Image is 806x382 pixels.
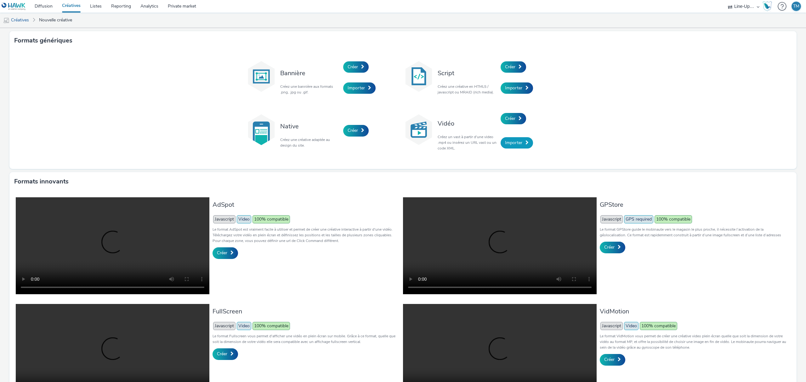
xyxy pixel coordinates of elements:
[600,322,623,330] span: Javascript
[348,127,358,133] span: Créer
[213,333,400,345] p: Le format Fullscreen vous permet d'afficher une vidéo en plein écran sur mobile. Grâce à ce forma...
[280,137,340,148] p: Créez une créative adaptée au design du site.
[600,215,623,223] span: Javascript
[217,250,227,256] span: Créer
[36,13,75,28] a: Nouvelle créative
[343,82,376,94] a: Importer
[213,348,238,360] a: Créer
[438,69,497,77] h3: Script
[501,82,533,94] a: Importer
[600,242,625,253] a: Créer
[763,1,772,11] img: Hawk Academy
[280,122,340,131] h3: Native
[624,215,653,223] span: GPS required
[793,2,799,11] div: TM
[217,351,227,357] span: Créer
[213,227,400,244] p: Le format AdSpot est vraiment facile à utiliser et permet de créer une créative interactive à par...
[604,244,615,250] span: Créer
[600,307,787,316] h3: VidMotion
[403,61,434,92] img: code.svg
[2,3,26,10] img: undefined Logo
[403,114,434,145] img: video.svg
[505,85,522,91] span: Importer
[505,140,522,146] span: Importer
[501,137,533,149] a: Importer
[604,357,615,362] span: Créer
[14,36,72,45] h3: Formats génériques
[655,215,692,223] span: 100% compatible
[505,115,515,121] span: Créer
[624,322,639,330] span: Video
[213,200,400,209] h3: AdSpot
[640,322,677,330] span: 100% compatible
[438,84,497,95] p: Créez une créative en HTML5 / javascript ou MRAID (rich media).
[280,84,340,95] p: Créez une bannière aux formats .png, .jpg ou .gif.
[3,17,9,24] img: mobile
[763,1,775,11] a: Hawk Academy
[213,307,400,316] h3: FullScreen
[343,61,369,73] a: Créer
[246,61,277,92] img: banner.svg
[600,200,787,209] h3: GPStore
[343,125,369,136] a: Créer
[213,322,236,330] span: Javascript
[253,215,290,223] span: 100% compatible
[438,119,497,128] h3: Vidéo
[600,354,625,365] a: Créer
[600,227,787,238] p: Le format GPStore guide le mobinaute vers le magasin le plus proche, il nécessite l’activation de...
[14,177,69,186] h3: Formats innovants
[501,113,526,124] a: Créer
[253,322,290,330] span: 100% compatible
[501,61,526,73] a: Créer
[237,322,251,330] span: Video
[438,134,497,151] p: Créez un vast à partir d'une video .mp4 ou insérez un URL vast ou un code XML.
[505,64,515,70] span: Créer
[237,215,251,223] span: Video
[213,247,238,259] a: Créer
[600,333,787,350] p: Le format VidMotion vous permet de créer une créative video plein écran quelle que soit la dimens...
[348,64,358,70] span: Créer
[348,85,365,91] span: Importer
[246,114,277,145] img: native.svg
[280,69,340,77] h3: Bannière
[213,215,236,223] span: Javascript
